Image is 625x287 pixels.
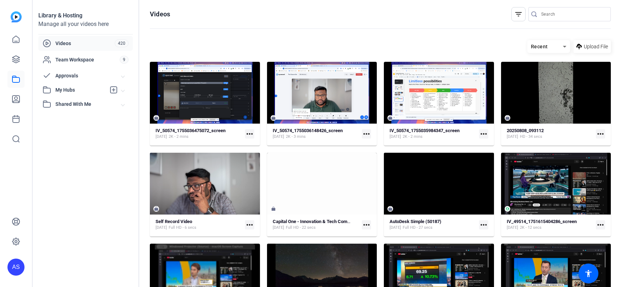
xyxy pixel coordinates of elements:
a: Self Record Video[DATE]Full HD - 6 secs [156,219,242,231]
strong: Capital One - Innovation & Tech Communications Simple (50217) [273,219,404,224]
a: IV_49514_1751615404286_screen[DATE]2K - 12 secs [507,219,593,231]
a: AutoDesk Simple (50187)[DATE]Full HD - 27 secs [390,219,476,231]
span: [DATE] [273,134,284,140]
span: [DATE] [273,225,284,231]
strong: Self Record Video [156,219,192,224]
strong: IV_50574_1755036148426_screen [273,128,343,133]
mat-icon: more_horiz [362,220,371,229]
span: 9 [120,56,129,64]
mat-icon: more_horiz [596,220,605,229]
mat-icon: more_horiz [479,129,488,139]
span: [DATE] [507,225,518,231]
button: Upload File [574,40,611,53]
span: 2K - 2 mins [169,134,189,140]
span: [DATE] [156,225,167,231]
span: Recent [531,44,548,49]
span: Approvals [55,72,121,80]
a: IV_50574_1755036148426_screen[DATE]2K - 3 mins [273,128,359,140]
mat-icon: more_horiz [362,129,371,139]
a: IV_50574_1755035984347_screen[DATE]2K - 2 mins [390,128,476,140]
span: 2K - 3 mins [286,134,306,140]
a: IV_50574_1755036475072_screen[DATE]2K - 2 mins [156,128,242,140]
strong: AutoDesk Simple (50187) [390,219,441,224]
div: Manage all your videos here [38,20,133,28]
span: My Hubs [55,86,106,94]
span: Full HD - 22 secs [286,225,316,231]
mat-expansion-panel-header: Approvals [38,69,133,83]
mat-icon: accessibility [584,269,593,278]
mat-expansion-panel-header: Shared With Me [38,97,133,111]
span: 2K - 2 mins [403,134,423,140]
span: HD - 34 secs [520,134,542,140]
mat-icon: more_horiz [479,220,488,229]
img: blue-gradient.svg [11,11,22,22]
mat-icon: more_horiz [245,129,254,139]
div: Library & Hosting [38,11,133,20]
span: Shared With Me [55,101,121,108]
strong: 20250808_093112 [507,128,544,133]
span: Full HD - 27 secs [403,225,433,231]
mat-icon: more_horiz [596,129,605,139]
mat-icon: more_horiz [245,220,254,229]
span: Full HD - 6 secs [169,225,196,231]
input: Search [541,10,605,18]
span: Upload File [584,43,608,50]
span: 420 [115,39,129,47]
span: Videos [55,40,115,47]
mat-icon: filter_list [514,10,523,18]
span: [DATE] [156,134,167,140]
a: Capital One - Innovation & Tech Communications Simple (50217)[DATE]Full HD - 22 secs [273,219,359,231]
a: 20250808_093112[DATE]HD - 34 secs [507,128,593,140]
div: AS [7,259,25,276]
h1: Videos [150,10,170,18]
span: 2K - 12 secs [520,225,542,231]
mat-expansion-panel-header: My Hubs [38,83,133,97]
strong: IV_49514_1751615404286_screen [507,219,577,224]
strong: IV_50574_1755035984347_screen [390,128,460,133]
span: [DATE] [390,134,401,140]
span: [DATE] [390,225,401,231]
span: Team Workspace [55,56,120,63]
span: [DATE] [507,134,518,140]
strong: IV_50574_1755036475072_screen [156,128,225,133]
